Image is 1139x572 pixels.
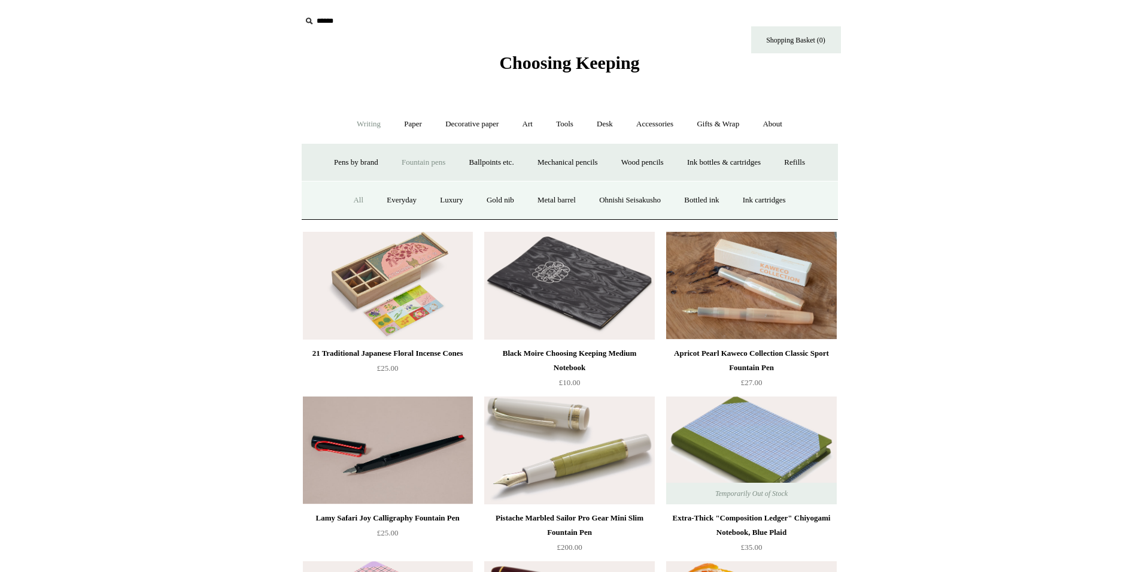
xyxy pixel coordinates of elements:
img: Apricot Pearl Kaweco Collection Classic Sport Fountain Pen [666,232,836,340]
a: Pistache Marbled Sailor Pro Gear Mini Slim Fountain Pen £200.00 [484,511,654,560]
a: Lamy Safari Joy Calligraphy Fountain Pen Lamy Safari Joy Calligraphy Fountain Pen [303,397,473,504]
a: Ohnishi Seisakusho [588,184,672,216]
a: Fountain pens [391,147,456,178]
a: 21 Traditional Japanese Floral Incense Cones £25.00 [303,346,473,395]
a: Lamy Safari Joy Calligraphy Fountain Pen £25.00 [303,511,473,560]
a: Gifts & Wrap [686,108,750,140]
a: Gold nib [476,184,525,216]
div: Extra-Thick "Composition Ledger" Chiyogami Notebook, Blue Plaid [669,511,833,540]
a: Pistache Marbled Sailor Pro Gear Mini Slim Fountain Pen Pistache Marbled Sailor Pro Gear Mini Sli... [484,397,654,504]
a: Pens by brand [323,147,389,178]
a: Tools [545,108,584,140]
span: Choosing Keeping [499,53,639,72]
a: Mechanical pencils [527,147,609,178]
a: Bottled ink [673,184,730,216]
span: £25.00 [377,528,399,537]
a: Black Moire Choosing Keeping Medium Notebook Black Moire Choosing Keeping Medium Notebook [484,232,654,340]
div: Lamy Safari Joy Calligraphy Fountain Pen [306,511,470,525]
span: £200.00 [557,543,582,552]
span: £35.00 [741,543,763,552]
div: Black Moire Choosing Keeping Medium Notebook [487,346,651,375]
img: Lamy Safari Joy Calligraphy Fountain Pen [303,397,473,504]
span: Temporarily Out of Stock [703,483,800,504]
a: Decorative paper [435,108,509,140]
a: Apricot Pearl Kaweco Collection Classic Sport Fountain Pen Apricot Pearl Kaweco Collection Classi... [666,232,836,340]
span: £25.00 [377,364,399,373]
a: Black Moire Choosing Keeping Medium Notebook £10.00 [484,346,654,395]
a: Extra-Thick "Composition Ledger" Chiyogami Notebook, Blue Plaid Extra-Thick "Composition Ledger" ... [666,397,836,504]
div: Pistache Marbled Sailor Pro Gear Mini Slim Fountain Pen [487,511,651,540]
a: Art [512,108,543,140]
a: Extra-Thick "Composition Ledger" Chiyogami Notebook, Blue Plaid £35.00 [666,511,836,560]
a: About [752,108,793,140]
a: Ink bottles & cartridges [676,147,772,178]
img: Black Moire Choosing Keeping Medium Notebook [484,232,654,340]
img: Pistache Marbled Sailor Pro Gear Mini Slim Fountain Pen [484,397,654,504]
a: Writing [346,108,391,140]
a: Shopping Basket (0) [751,26,841,53]
a: All [342,184,374,216]
a: Wood pencils [610,147,675,178]
img: 21 Traditional Japanese Floral Incense Cones [303,232,473,340]
a: Metal barrel [527,184,587,216]
a: 21 Traditional Japanese Floral Incense Cones 21 Traditional Japanese Floral Incense Cones [303,232,473,340]
div: 21 Traditional Japanese Floral Incense Cones [306,346,470,361]
span: £10.00 [559,378,581,387]
a: Choosing Keeping [499,62,639,71]
a: Ink cartridges [732,184,797,216]
div: Apricot Pearl Kaweco Collection Classic Sport Fountain Pen [669,346,833,375]
img: Extra-Thick "Composition Ledger" Chiyogami Notebook, Blue Plaid [666,397,836,504]
a: Everyday [376,184,427,216]
a: Apricot Pearl Kaweco Collection Classic Sport Fountain Pen £27.00 [666,346,836,395]
span: £27.00 [741,378,763,387]
a: Luxury [429,184,473,216]
a: Ballpoints etc. [458,147,525,178]
a: Desk [586,108,624,140]
a: Refills [773,147,816,178]
a: Paper [393,108,433,140]
a: Accessories [625,108,684,140]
